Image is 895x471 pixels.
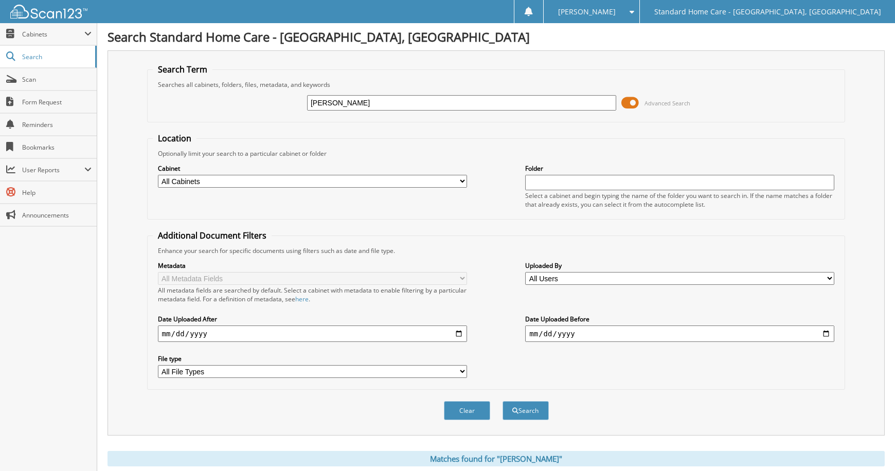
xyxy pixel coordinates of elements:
div: Select a cabinet and begin typing the name of the folder you want to search in. If the name match... [525,191,834,209]
span: Search [22,52,90,61]
div: All metadata fields are searched by default. Select a cabinet with metadata to enable filtering b... [158,286,467,303]
span: Announcements [22,211,92,220]
label: Date Uploaded Before [525,315,834,323]
label: Cabinet [158,164,467,173]
span: Bookmarks [22,143,92,152]
button: Clear [444,401,490,420]
a: here [295,295,309,303]
h1: Search Standard Home Care - [GEOGRAPHIC_DATA], [GEOGRAPHIC_DATA] [108,28,885,45]
legend: Location [153,133,196,144]
legend: Search Term [153,64,212,75]
label: Metadata [158,261,467,270]
div: Enhance your search for specific documents using filters such as date and file type. [153,246,840,255]
button: Search [503,401,549,420]
span: Form Request [22,98,92,106]
label: File type [158,354,467,363]
img: scan123-logo-white.svg [10,5,87,19]
span: Standard Home Care - [GEOGRAPHIC_DATA], [GEOGRAPHIC_DATA] [654,9,881,15]
input: end [525,325,834,342]
input: start [158,325,467,342]
span: Cabinets [22,30,84,39]
div: Optionally limit your search to a particular cabinet or folder [153,149,840,158]
span: Scan [22,75,92,84]
div: Matches found for "[PERSON_NAME]" [108,451,885,466]
span: Advanced Search [645,99,690,107]
legend: Additional Document Filters [153,230,272,241]
span: User Reports [22,166,84,174]
span: [PERSON_NAME] [558,9,616,15]
span: Reminders [22,120,92,129]
label: Date Uploaded After [158,315,467,323]
div: Searches all cabinets, folders, files, metadata, and keywords [153,80,840,89]
label: Folder [525,164,834,173]
span: Help [22,188,92,197]
label: Uploaded By [525,261,834,270]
